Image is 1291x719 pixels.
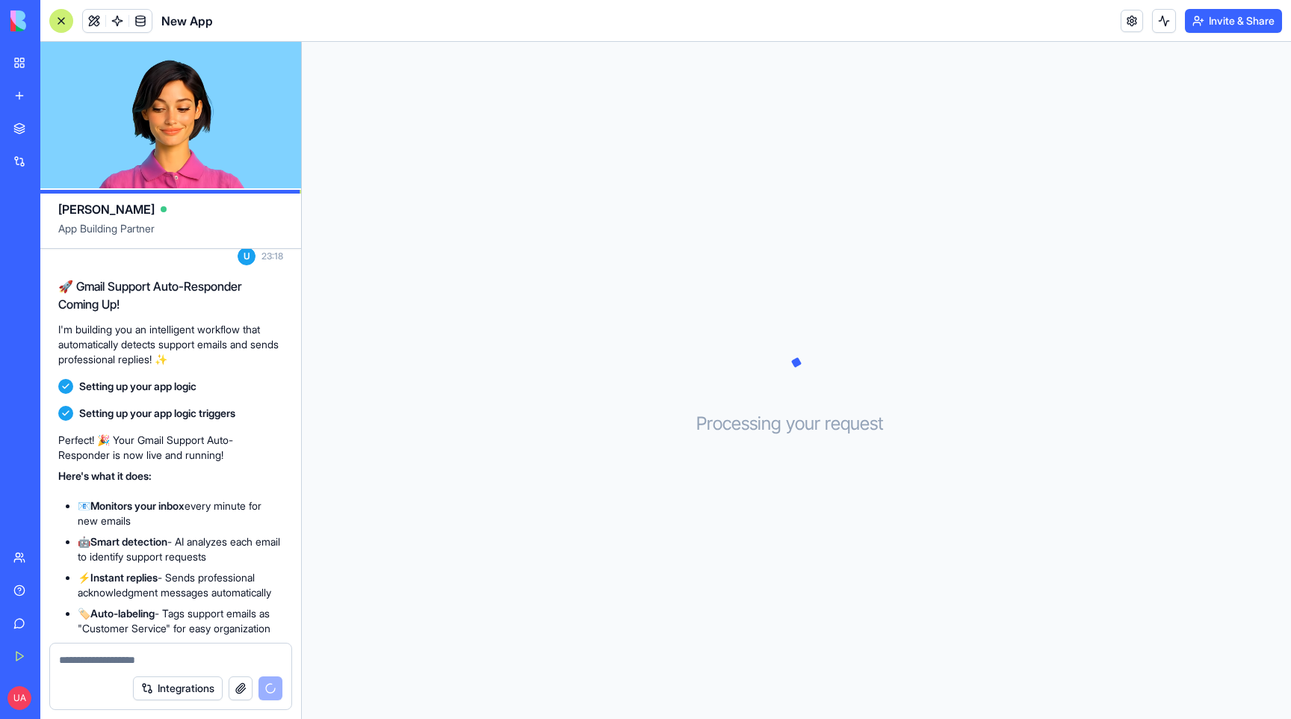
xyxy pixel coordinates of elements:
[90,499,185,512] strong: Monitors your inbox
[90,571,158,584] strong: Instant replies
[78,534,283,564] li: 🤖 - AI analyzes each email to identify support requests
[133,676,223,700] button: Integrations
[79,406,235,421] span: Setting up your app logic triggers
[696,412,897,436] h3: Processing your request
[238,247,256,265] span: U
[78,499,283,528] li: 📧 every minute for new emails
[58,277,283,313] h2: 🚀 Gmail Support Auto-Responder Coming Up!
[58,469,152,482] strong: Here's what it does:
[90,607,155,620] strong: Auto-labeling
[78,606,283,636] li: 🏷️ - Tags support emails as "Customer Service" for easy organization
[261,250,283,262] span: 23:18
[161,12,213,30] span: New App
[58,221,283,248] span: App Building Partner
[1185,9,1282,33] button: Invite & Share
[58,433,283,463] p: Perfect! 🎉 Your Gmail Support Auto-Responder is now live and running!
[78,570,283,600] li: ⚡ - Sends professional acknowledgment messages automatically
[79,379,196,394] span: Setting up your app logic
[7,686,31,710] span: UA
[10,10,103,31] img: logo
[58,200,155,218] span: [PERSON_NAME]
[58,322,283,367] p: I'm building you an intelligent workflow that automatically detects support emails and sends prof...
[90,535,167,548] strong: Smart detection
